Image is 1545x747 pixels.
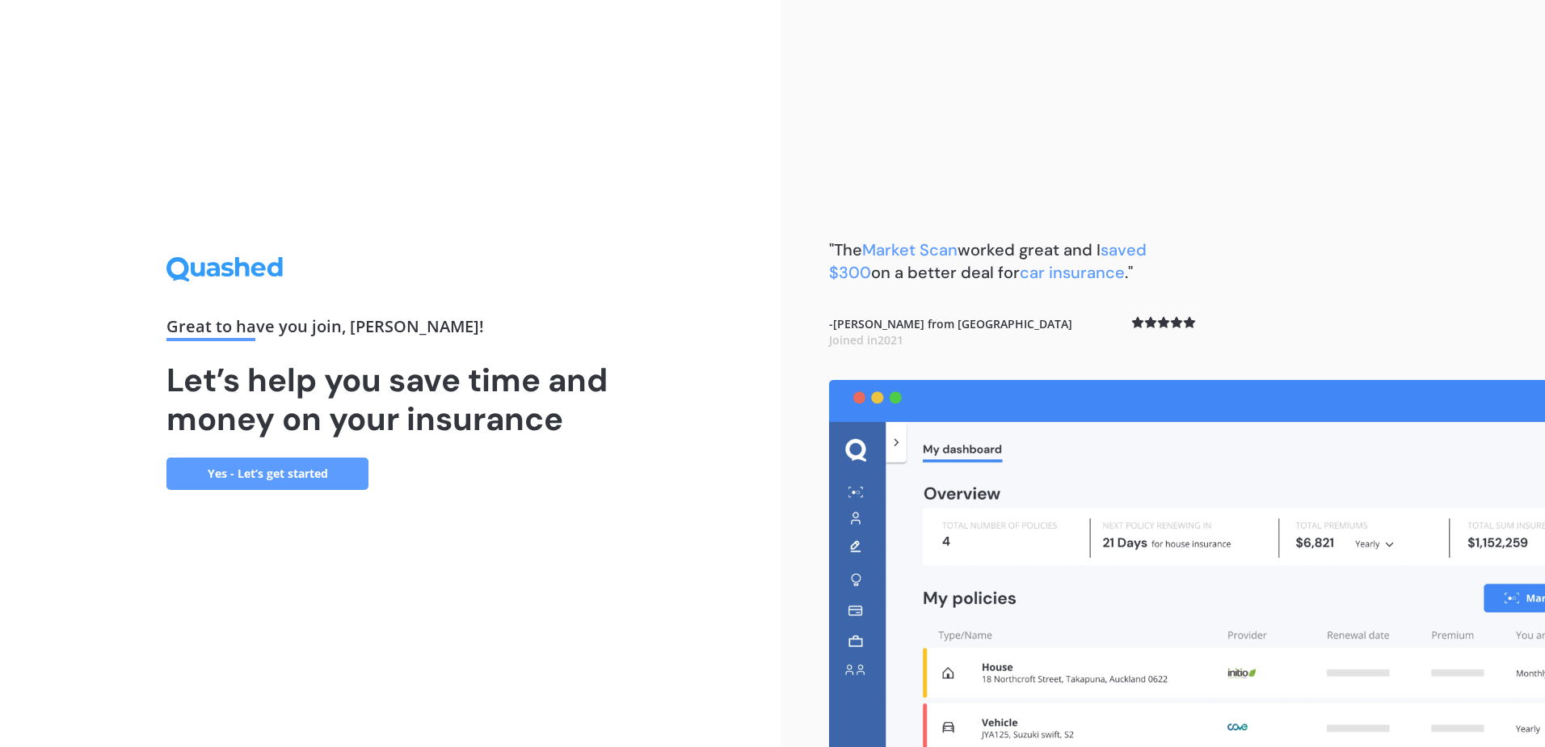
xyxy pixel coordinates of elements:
span: saved $300 [829,239,1147,283]
span: Joined in 2021 [829,332,903,348]
a: Yes - Let’s get started [166,458,368,490]
b: "The worked great and I on a better deal for ." [829,239,1147,283]
h1: Let’s help you save time and money on your insurance [166,361,614,438]
span: car insurance [1020,262,1125,283]
b: - [PERSON_NAME] from [GEOGRAPHIC_DATA] [829,316,1072,348]
div: Great to have you join , [PERSON_NAME] ! [166,319,614,341]
span: Market Scan [862,239,958,260]
img: dashboard.webp [829,380,1545,747]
